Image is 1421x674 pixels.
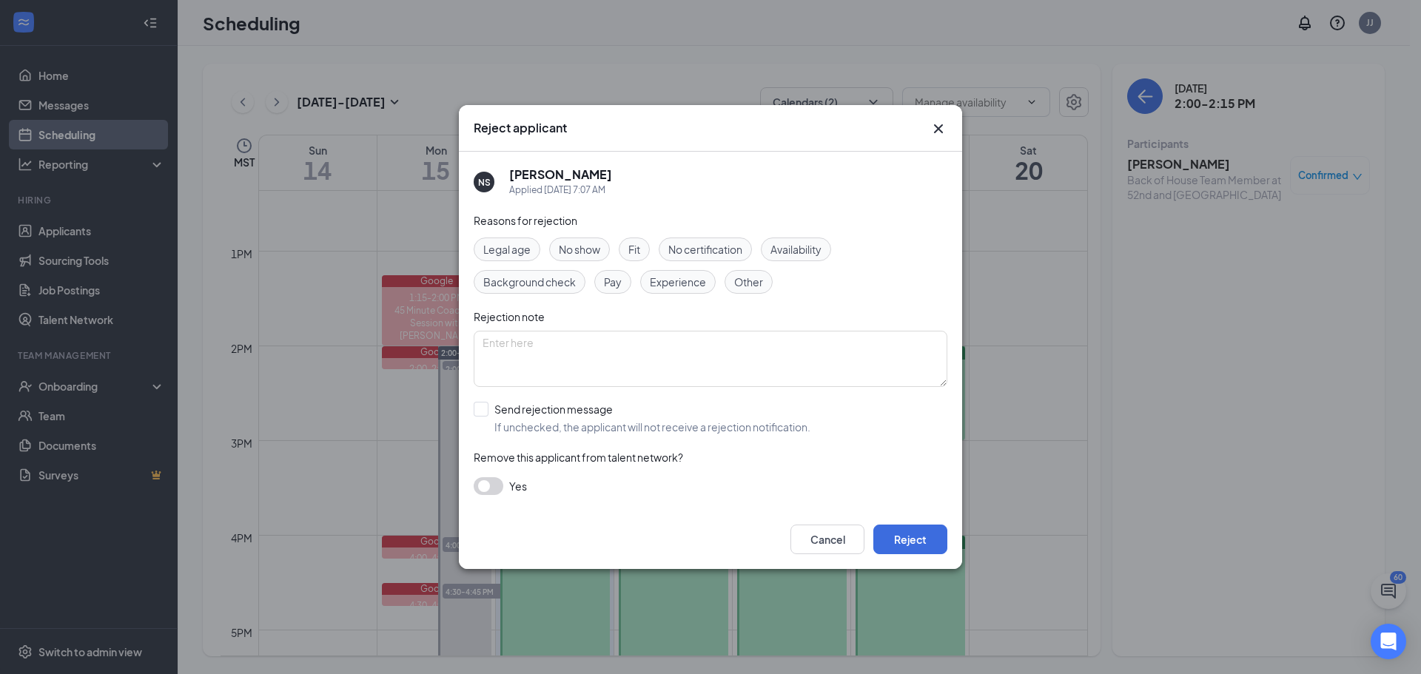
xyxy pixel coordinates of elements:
span: Yes [509,477,527,495]
span: No certification [668,241,742,257]
button: Close [930,120,947,138]
span: Reasons for rejection [474,214,577,227]
button: Cancel [790,525,864,554]
span: Rejection note [474,310,545,323]
button: Reject [873,525,947,554]
span: Pay [604,274,622,290]
h3: Reject applicant [474,120,567,136]
span: Fit [628,241,640,257]
div: Applied [DATE] 7:07 AM [509,183,612,198]
span: Remove this applicant from talent network? [474,451,683,464]
div: NS [478,176,491,189]
span: Legal age [483,241,531,257]
span: No show [559,241,600,257]
span: Experience [650,274,706,290]
div: Open Intercom Messenger [1371,624,1406,659]
h5: [PERSON_NAME] [509,166,612,183]
span: Background check [483,274,576,290]
span: Availability [770,241,822,257]
span: Other [734,274,763,290]
svg: Cross [930,120,947,138]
